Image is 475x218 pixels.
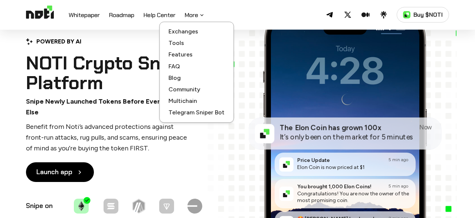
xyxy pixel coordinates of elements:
[26,53,215,92] h1: NOTI Crypto Sniping Platform
[397,7,449,23] a: Buy $NOTI
[69,11,100,20] a: Whitepaper
[26,201,57,215] p: Snipe on
[143,11,176,20] a: Help Center
[168,40,225,47] a: Tools
[26,37,81,46] div: POWERED BY AI
[168,28,225,35] a: Exchanges
[26,121,189,153] p: Benefit from Noti’s advanced protections against front-run attacks, rug pulls, and scams, ensurin...
[26,38,33,45] img: Powered by AI
[168,109,225,116] a: Telegram Sniper Bot
[26,96,189,118] p: Snipe Newly Launched Tokens Before Everyone Else
[184,11,205,20] button: More
[168,86,225,93] a: Community
[168,74,225,81] a: Blog
[168,63,225,70] a: FAQ
[168,98,225,105] a: Multichain
[109,11,134,20] a: Roadmap
[26,162,94,182] a: Launch app
[26,6,54,24] img: Logo
[168,51,225,58] a: Features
